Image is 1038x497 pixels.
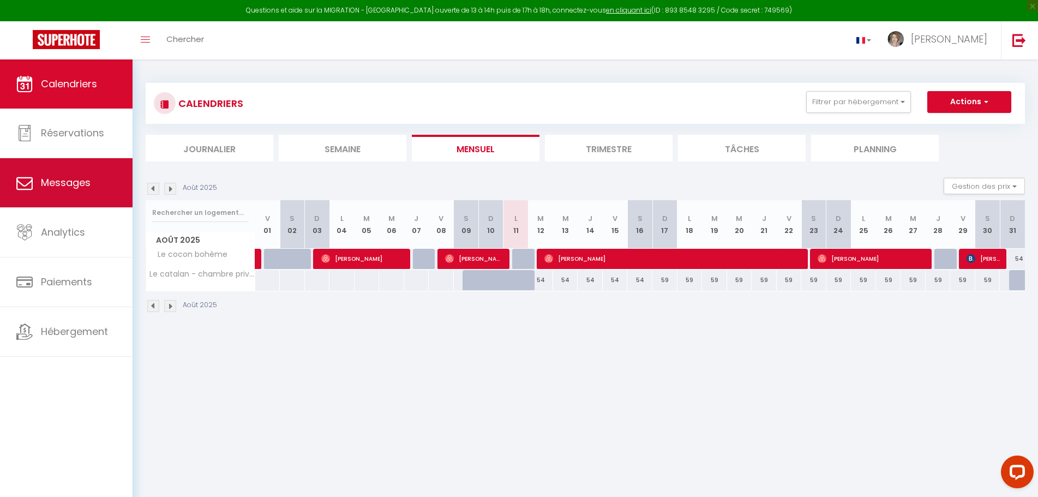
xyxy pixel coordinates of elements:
li: Mensuel [412,135,539,161]
img: Super Booking [33,30,100,49]
th: 22 [777,200,802,249]
div: 59 [926,270,951,290]
div: 59 [677,270,703,290]
th: 15 [603,200,628,249]
th: 18 [677,200,703,249]
abbr: D [662,213,668,224]
th: 28 [926,200,951,249]
span: [PERSON_NAME] [445,248,503,269]
th: 26 [876,200,901,249]
th: 02 [280,200,305,249]
th: 04 [329,200,355,249]
th: 19 [702,200,727,249]
abbr: V [265,213,270,224]
div: 59 [702,270,727,290]
div: 59 [901,270,926,290]
abbr: S [464,213,469,224]
th: 16 [627,200,652,249]
span: Calendriers [41,77,97,91]
div: 54 [578,270,603,290]
div: 59 [950,270,975,290]
abbr: V [613,213,617,224]
div: 54 [603,270,628,290]
abbr: L [340,213,344,224]
abbr: S [638,213,643,224]
abbr: M [388,213,395,224]
abbr: D [836,213,841,224]
th: 06 [379,200,404,249]
iframe: LiveChat chat widget [992,451,1038,497]
li: Journalier [146,135,273,161]
th: 20 [727,200,752,249]
abbr: S [811,213,816,224]
span: Paiements [41,275,92,289]
abbr: M [537,213,544,224]
img: logout [1012,33,1026,47]
th: 25 [851,200,876,249]
div: 54 [1000,249,1025,269]
th: 13 [553,200,578,249]
th: 11 [503,200,529,249]
abbr: L [688,213,691,224]
span: Le cocon bohème [148,249,230,261]
a: Chercher [158,21,212,59]
th: 08 [429,200,454,249]
div: 54 [528,270,553,290]
th: 21 [752,200,777,249]
th: 27 [901,200,926,249]
div: 59 [826,270,851,290]
button: Actions [927,91,1011,113]
span: [PERSON_NAME] [321,248,405,269]
th: 09 [454,200,479,249]
abbr: M [885,213,892,224]
abbr: M [363,213,370,224]
button: Gestion des prix [944,178,1025,194]
span: Chercher [166,33,204,45]
abbr: M [736,213,742,224]
th: 23 [801,200,826,249]
button: Filtrer par hébergement [806,91,911,113]
abbr: L [862,213,865,224]
abbr: D [1010,213,1015,224]
th: 05 [355,200,380,249]
div: 59 [752,270,777,290]
abbr: V [787,213,791,224]
div: 54 [553,270,578,290]
abbr: J [414,213,418,224]
th: 01 [255,200,280,249]
abbr: M [562,213,569,224]
div: 59 [801,270,826,290]
li: Planning [811,135,939,161]
th: 17 [652,200,677,249]
abbr: D [314,213,320,224]
img: ... [887,31,904,47]
div: 59 [652,270,677,290]
th: 07 [404,200,429,249]
div: 59 [851,270,876,290]
div: 59 [727,270,752,290]
abbr: S [985,213,990,224]
a: en cliquant ici [606,5,651,15]
div: 59 [777,270,802,290]
th: 24 [826,200,851,249]
span: Analytics [41,225,85,239]
h3: CALENDRIERS [176,91,243,116]
span: Hébergement [41,325,108,338]
li: Trimestre [545,135,673,161]
abbr: S [290,213,295,224]
th: 03 [305,200,330,249]
abbr: M [711,213,718,224]
th: 14 [578,200,603,249]
abbr: V [961,213,965,224]
th: 10 [478,200,503,249]
abbr: J [588,213,592,224]
li: Tâches [678,135,806,161]
abbr: J [936,213,940,224]
span: [PERSON_NAME] [911,32,987,46]
p: Août 2025 [183,300,217,310]
input: Rechercher un logement... [152,203,249,223]
th: 29 [950,200,975,249]
span: [PERSON_NAME] [818,248,926,269]
span: Réservations [41,126,104,140]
